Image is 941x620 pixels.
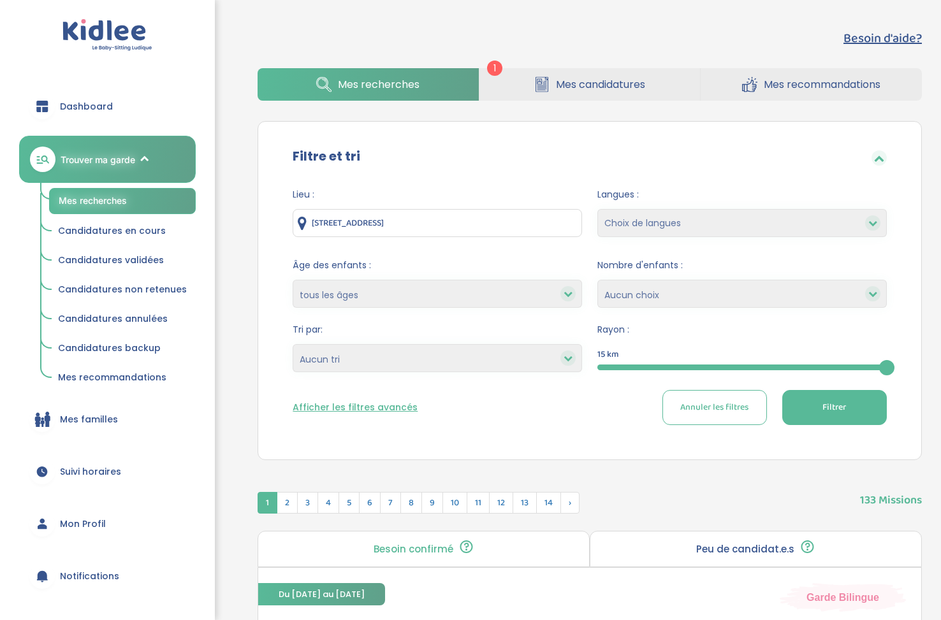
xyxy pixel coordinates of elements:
span: 6 [359,492,381,514]
a: Dashboard [19,83,196,129]
span: Du [DATE] au [DATE] [258,583,385,605]
span: Mes recherches [59,195,127,206]
a: Notifications [19,553,196,599]
a: Candidatures en cours [49,219,196,243]
span: 1 [258,492,277,514]
span: Notifications [60,570,119,583]
img: logo.svg [62,19,152,52]
span: 1 [487,61,502,76]
span: Mes recherches [338,76,419,92]
span: 9 [421,492,443,514]
span: 15 km [597,348,619,361]
span: 2 [277,492,298,514]
span: 10 [442,492,467,514]
span: 7 [380,492,401,514]
span: Mes candidatures [556,76,645,92]
a: Candidatures annulées [49,307,196,331]
span: 133 Missions [860,479,922,509]
p: Besoin confirmé [374,544,453,554]
button: Besoin d'aide? [843,29,922,48]
span: Mon Profil [60,517,106,531]
button: Filtrer [782,390,887,425]
span: 4 [317,492,339,514]
span: 11 [467,492,490,514]
span: Suivant » [560,492,580,514]
span: Garde Bilingue [806,590,879,604]
a: Candidatures backup [49,336,196,361]
button: Afficher les filtres avancés [293,401,418,414]
a: Mes recommandations [49,366,196,390]
span: Rayon : [597,323,887,336]
a: Candidatures non retenues [49,278,196,302]
span: Langues : [597,188,887,201]
span: Filtrer [822,401,846,414]
label: Filtre et tri [293,147,360,166]
a: Candidatures validées [49,249,196,273]
span: Trouver ma garde [61,153,135,166]
span: Mes recommandations [764,76,880,92]
span: Annuler les filtres [680,401,748,414]
a: Trouver ma garde [19,136,196,183]
span: Mes familles [60,413,118,426]
span: 12 [489,492,513,514]
a: Mon Profil [19,501,196,547]
p: Peu de candidat.e.s [696,544,794,554]
a: Suivi horaires [19,449,196,494]
a: Mes recommandations [701,68,922,101]
span: 14 [536,492,561,514]
span: Suivi horaires [60,465,121,479]
span: 8 [400,492,422,514]
span: Dashboard [60,100,113,113]
span: Candidatures non retenues [58,283,187,296]
span: 5 [339,492,360,514]
span: Tri par: [293,323,582,336]
span: Candidatures validées [58,254,164,266]
span: Mes recommandations [58,371,166,384]
a: Mes candidatures [479,68,700,101]
input: Ville ou code postale [293,209,582,237]
span: Candidatures en cours [58,224,166,237]
span: Candidatures annulées [58,312,168,325]
span: Âge des enfants : [293,259,582,272]
span: Candidatures backup [58,342,161,354]
a: Mes familles [19,396,196,442]
a: Mes recherches [49,188,196,214]
a: Mes recherches [258,68,478,101]
span: 3 [297,492,318,514]
span: Nombre d'enfants : [597,259,887,272]
span: Lieu : [293,188,582,201]
button: Annuler les filtres [662,390,767,425]
span: 13 [513,492,537,514]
